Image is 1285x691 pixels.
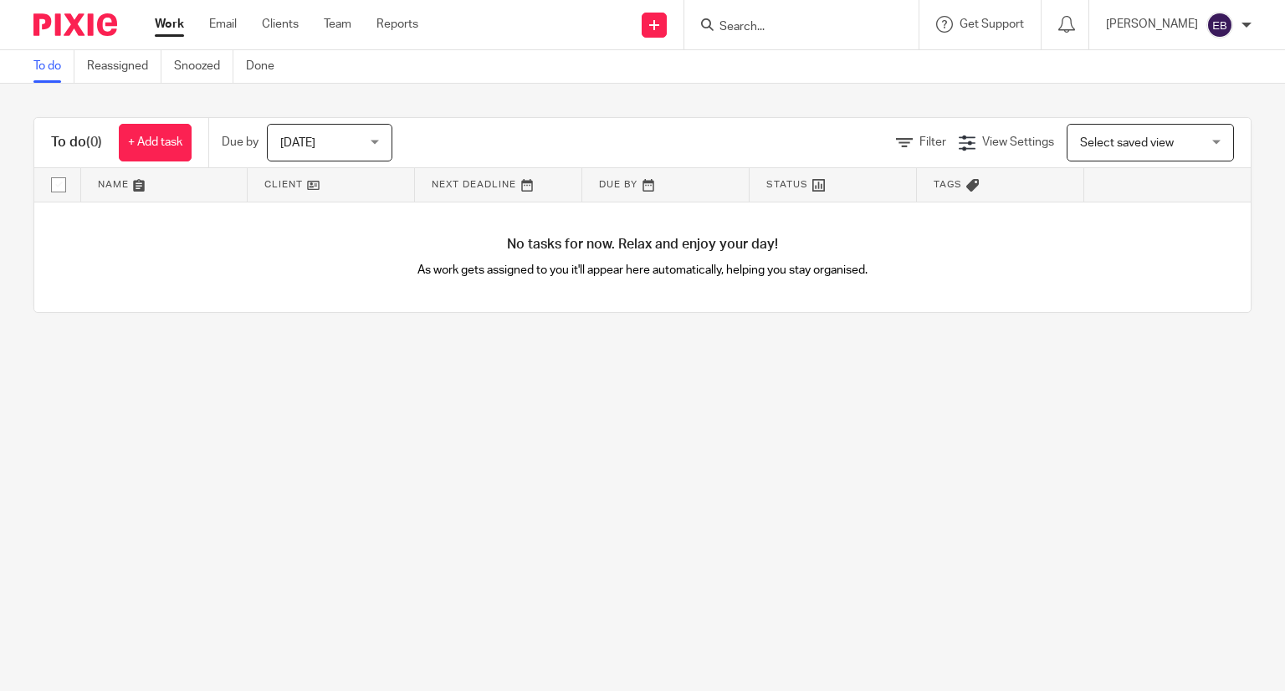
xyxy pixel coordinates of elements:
[246,50,287,83] a: Done
[34,236,1251,253] h4: No tasks for now. Relax and enjoy your day!
[87,50,161,83] a: Reassigned
[209,16,237,33] a: Email
[222,134,259,151] p: Due by
[174,50,233,83] a: Snoozed
[982,136,1054,148] span: View Settings
[919,136,946,148] span: Filter
[934,180,962,189] span: Tags
[119,124,192,161] a: + Add task
[86,136,102,149] span: (0)
[280,137,315,149] span: [DATE]
[339,262,947,279] p: As work gets assigned to you it'll appear here automatically, helping you stay organised.
[1206,12,1233,38] img: svg%3E
[155,16,184,33] a: Work
[33,13,117,36] img: Pixie
[376,16,418,33] a: Reports
[262,16,299,33] a: Clients
[718,20,868,35] input: Search
[960,18,1024,30] span: Get Support
[1080,137,1174,149] span: Select saved view
[51,134,102,151] h1: To do
[33,50,74,83] a: To do
[1106,16,1198,33] p: [PERSON_NAME]
[324,16,351,33] a: Team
